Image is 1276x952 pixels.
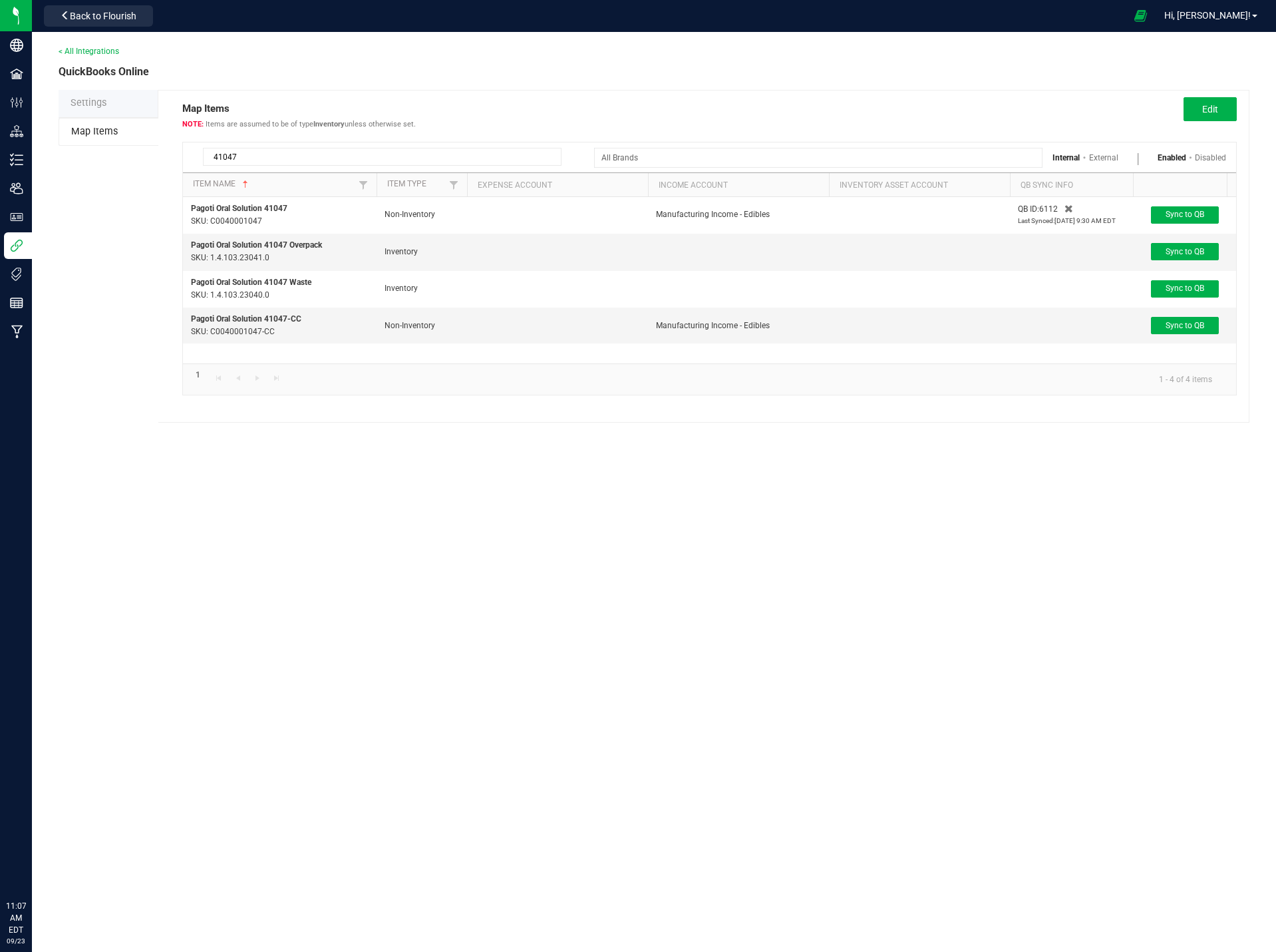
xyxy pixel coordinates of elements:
[10,67,23,81] inline-svg: Facilities
[1151,317,1219,334] button: Sync to QB
[385,284,418,293] span: Inventory
[1166,284,1204,293] span: Sync to QB
[6,936,26,946] p: 09/23
[191,289,369,302] p: SKU: 1.4.103.23040.0
[203,148,561,166] input: Search by Item Name or SKU...
[1166,321,1204,330] span: Sync to QB
[10,182,23,195] inline-svg: Users
[1126,3,1156,29] span: Open Ecommerce Menu
[10,96,23,109] inline-svg: Configuration
[446,176,462,193] a: Filter
[10,268,23,281] inline-svg: Tags
[71,126,118,137] span: Map Items
[70,11,136,21] span: Back to Flourish
[467,173,648,197] th: Expense Account
[10,124,23,138] inline-svg: Distribution
[1010,173,1133,197] th: QB Sync Info
[6,900,26,936] p: 11:07 AM EDT
[71,97,106,109] span: Settings
[1184,97,1237,121] button: Edit
[10,296,23,310] inline-svg: Reports
[355,176,371,193] a: Filter
[385,210,435,219] span: Non-Inventory
[1018,217,1054,224] span: Last Synced:
[1018,203,1039,215] span: QB ID:
[44,5,153,27] button: Back to Flourish
[193,179,355,190] a: Item NameSortable
[10,325,23,338] inline-svg: Manufacturing
[182,97,416,128] span: Map Items
[1054,217,1116,224] span: [DATE] 9:30 AM EDT
[1202,104,1218,115] span: Edit
[1052,153,1080,162] a: Internal
[59,47,119,56] a: < All Integrations
[59,64,149,80] span: QuickBooks Online
[191,314,301,324] span: Pagoti Oral Solution 41047-CC
[10,239,23,252] inline-svg: Integrations
[648,173,829,197] th: Income Account
[385,321,435,330] span: Non-Inventory
[191,215,369,228] p: SKU: C0040001047
[191,240,322,250] span: Pagoti Oral Solution 41047 Overpack
[829,173,1010,197] th: Inventory Asset Account
[656,321,770,330] span: Manufacturing Income - Edibles
[191,252,369,264] p: SKU: 1.4.103.23041.0
[240,179,251,190] span: Sortable
[10,39,23,52] inline-svg: Company
[39,843,55,859] iframe: Resource center unread badge
[1195,153,1226,162] a: Disabled
[1158,153,1186,162] a: Enabled
[188,365,208,383] a: Page 1
[182,120,416,128] span: Items are assumed to be of type unless otherwise set.
[1151,206,1219,224] button: Sync to QB
[191,326,369,338] p: SKU: C0040001047-CC
[1151,243,1219,260] button: Sync to QB
[656,210,770,219] span: Manufacturing Income - Edibles
[387,179,445,190] a: Item TypeSortable
[385,247,418,256] span: Inventory
[13,845,53,885] iframe: Resource center
[10,210,23,224] inline-svg: User Roles
[10,153,23,166] inline-svg: Inventory
[1039,203,1058,215] span: 6112
[1164,10,1251,21] span: Hi, [PERSON_NAME]!
[1151,280,1219,298] button: Sync to QB
[1166,247,1204,256] span: Sync to QB
[1148,369,1223,389] kendo-pager-info: 1 - 4 of 4 items
[191,204,287,213] span: Pagoti Oral Solution 41047
[313,120,345,128] strong: Inventory
[191,278,311,287] span: Pagoti Oral Solution 41047 Waste
[595,148,1025,167] input: All Brands
[1166,210,1204,219] span: Sync to QB
[1089,153,1118,162] a: External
